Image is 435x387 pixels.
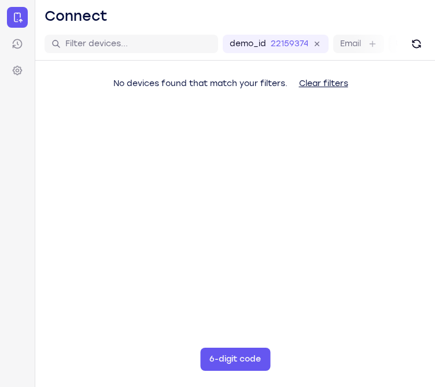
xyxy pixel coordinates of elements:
[7,34,28,54] a: Sessions
[65,38,211,50] input: Filter devices...
[396,38,425,50] label: User ID
[7,7,28,28] a: Connect
[230,38,266,50] label: demo_id
[340,38,361,50] label: Email
[290,72,357,95] button: Clear filters
[113,79,287,88] span: No devices found that match your filters.
[45,7,108,25] h1: Connect
[407,35,426,53] button: Refresh
[7,60,28,81] a: Settings
[200,348,270,371] button: 6-digit code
